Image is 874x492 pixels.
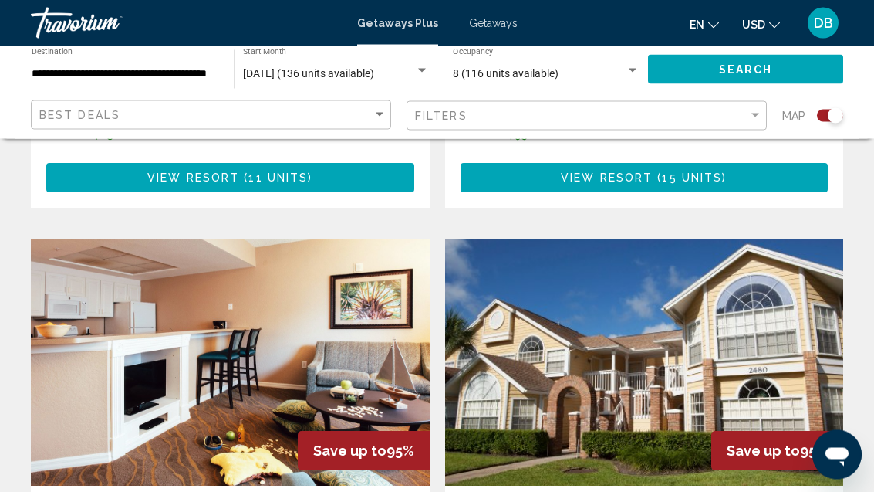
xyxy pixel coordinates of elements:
[814,15,833,31] span: DB
[313,443,386,460] span: Save up to
[648,55,843,83] button: Search
[742,19,765,31] span: USD
[803,7,843,39] button: User Menu
[561,173,653,185] span: View Resort
[742,13,780,36] button: Change currency
[31,8,342,39] a: Travorium
[39,109,386,122] mat-select: Sort by
[711,432,843,471] div: 95%
[415,110,467,122] span: Filters
[407,100,767,132] button: Filter
[690,19,704,31] span: en
[453,67,558,80] span: 8 (116 units available)
[357,17,438,29] a: Getaways Plus
[46,164,414,192] button: View Resort(11 units)
[39,109,120,121] span: Best Deals
[239,173,312,185] span: ( )
[719,64,773,76] span: Search
[653,173,727,185] span: ( )
[298,432,430,471] div: 95%
[461,164,828,192] button: View Resort(15 units)
[243,67,374,80] span: [DATE] (136 units available)
[31,239,430,487] img: 8896I01X.jpg
[445,239,844,487] img: 6740E01L.jpg
[782,105,805,127] span: Map
[147,173,239,185] span: View Resort
[469,17,518,29] a: Getaways
[690,13,719,36] button: Change language
[248,173,308,185] span: 11 units
[662,173,722,185] span: 15 units
[727,443,800,460] span: Save up to
[812,430,862,480] iframe: Button to launch messaging window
